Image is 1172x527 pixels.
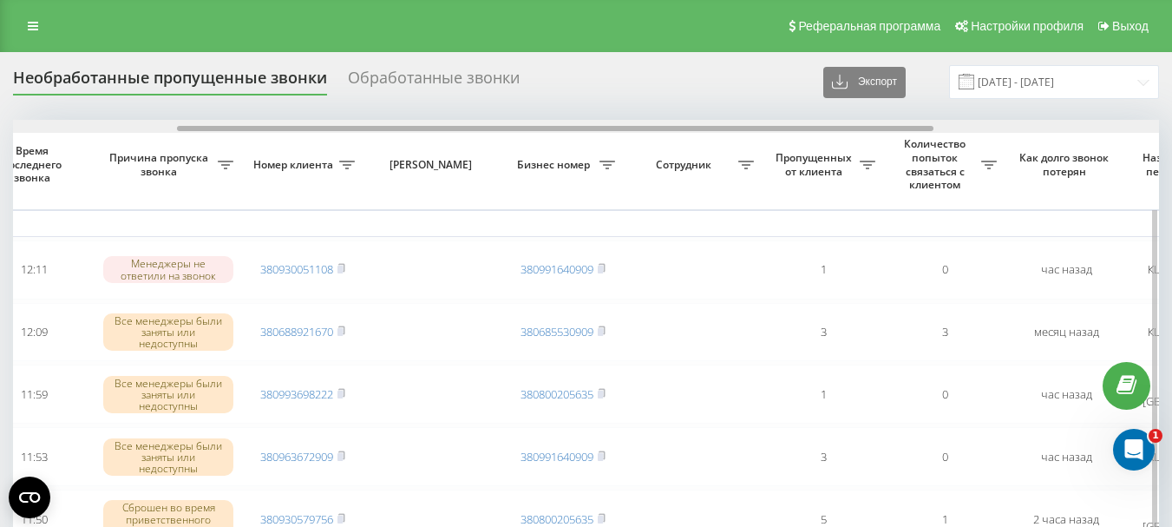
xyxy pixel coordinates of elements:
[1113,429,1155,471] iframe: Intercom live chat
[1005,240,1127,300] td: час назад
[798,19,940,33] span: Реферальная программа
[1005,303,1127,362] td: месяц назад
[521,449,593,464] a: 380991640909
[260,324,333,339] a: 380688921670
[521,386,593,402] a: 380800205635
[103,438,233,477] div: Все менеджеры были заняты или недоступны
[763,303,884,362] td: 3
[632,158,738,172] span: Сотрудник
[103,256,233,282] div: Менеджеры не ответили на звонок
[378,158,488,172] span: [PERSON_NAME]
[971,19,1084,33] span: Настройки профиля
[103,151,218,178] span: Причина пропуска звонка
[521,261,593,277] a: 380991640909
[260,261,333,277] a: 380930051108
[884,303,1005,362] td: 3
[763,427,884,486] td: 3
[1112,19,1149,33] span: Выход
[884,427,1005,486] td: 0
[893,137,981,191] span: Количество попыток связаться с клиентом
[763,240,884,300] td: 1
[260,386,333,402] a: 380993698222
[521,324,593,339] a: 380685530909
[763,365,884,424] td: 1
[884,240,1005,300] td: 0
[1019,151,1113,178] span: Как долго звонок потерян
[1005,365,1127,424] td: час назад
[9,477,50,518] button: Open CMP widget
[1149,429,1162,443] span: 1
[103,313,233,352] div: Все менеджеры были заняты или недоступны
[260,449,333,464] a: 380963672909
[260,511,333,527] a: 380930579756
[251,158,339,172] span: Номер клиента
[103,376,233,414] div: Все менеджеры были заняты или недоступны
[884,365,1005,424] td: 0
[771,151,860,178] span: Пропущенных от клиента
[348,69,520,96] div: Обработанные звонки
[13,69,327,96] div: Необработанные пропущенные звонки
[823,67,906,98] button: Экспорт
[521,511,593,527] a: 380800205635
[511,158,599,172] span: Бизнес номер
[1005,427,1127,486] td: час назад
